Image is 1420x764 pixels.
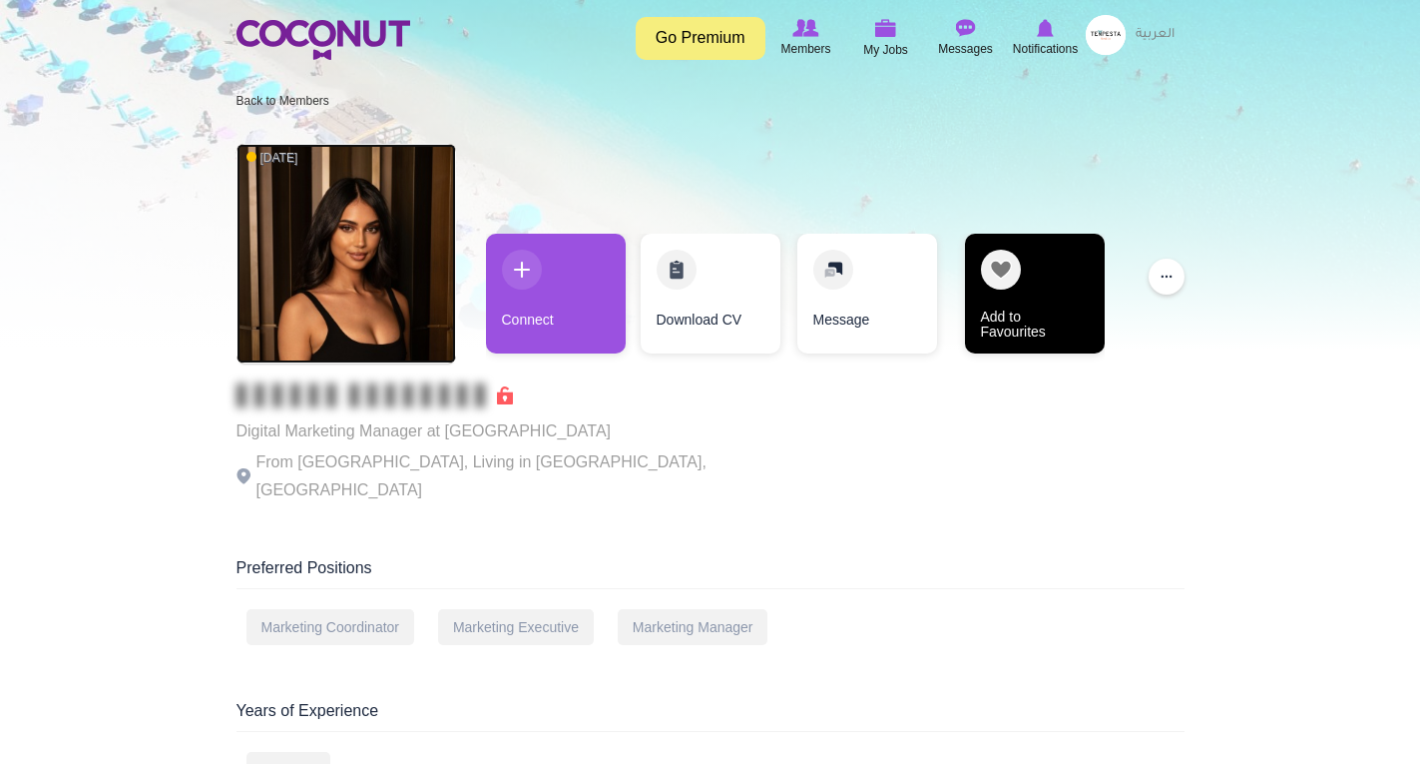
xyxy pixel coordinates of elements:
a: Download CV [641,234,780,354]
a: العربية [1126,15,1184,55]
span: Messages [938,39,993,59]
a: My Jobs My Jobs [846,15,926,62]
img: My Jobs [875,19,897,37]
div: Marketing Manager [618,609,768,645]
a: Go Premium [636,17,765,60]
div: Marketing Executive [438,609,594,645]
img: Browse Members [792,19,818,37]
div: 1 / 4 [486,234,626,364]
button: ... [1149,259,1184,295]
a: Messages Messages [926,15,1006,61]
a: Back to Members [237,94,329,108]
div: Marketing Coordinator [246,609,415,645]
span: [DATE] [246,150,298,167]
p: Digital Marketing Manager at [GEOGRAPHIC_DATA] [237,417,785,445]
div: 4 / 4 [950,234,1090,364]
a: Message [797,234,937,354]
img: Notifications [1037,19,1054,37]
div: Preferred Positions [237,557,1184,589]
a: Browse Members Members [766,15,846,61]
a: Notifications Notifications [1006,15,1086,61]
span: Connect to Unlock the Profile [237,385,513,405]
p: From [GEOGRAPHIC_DATA], Living in [GEOGRAPHIC_DATA], [GEOGRAPHIC_DATA] [237,448,785,504]
span: Notifications [1013,39,1078,59]
div: 2 / 4 [641,234,780,364]
span: Members [780,39,830,59]
img: Home [237,20,410,60]
div: 3 / 4 [795,234,935,364]
a: Add to Favourites [965,234,1105,354]
img: Messages [956,19,976,37]
a: Connect [486,234,626,354]
span: My Jobs [863,40,908,60]
div: Years of Experience [237,700,1184,732]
